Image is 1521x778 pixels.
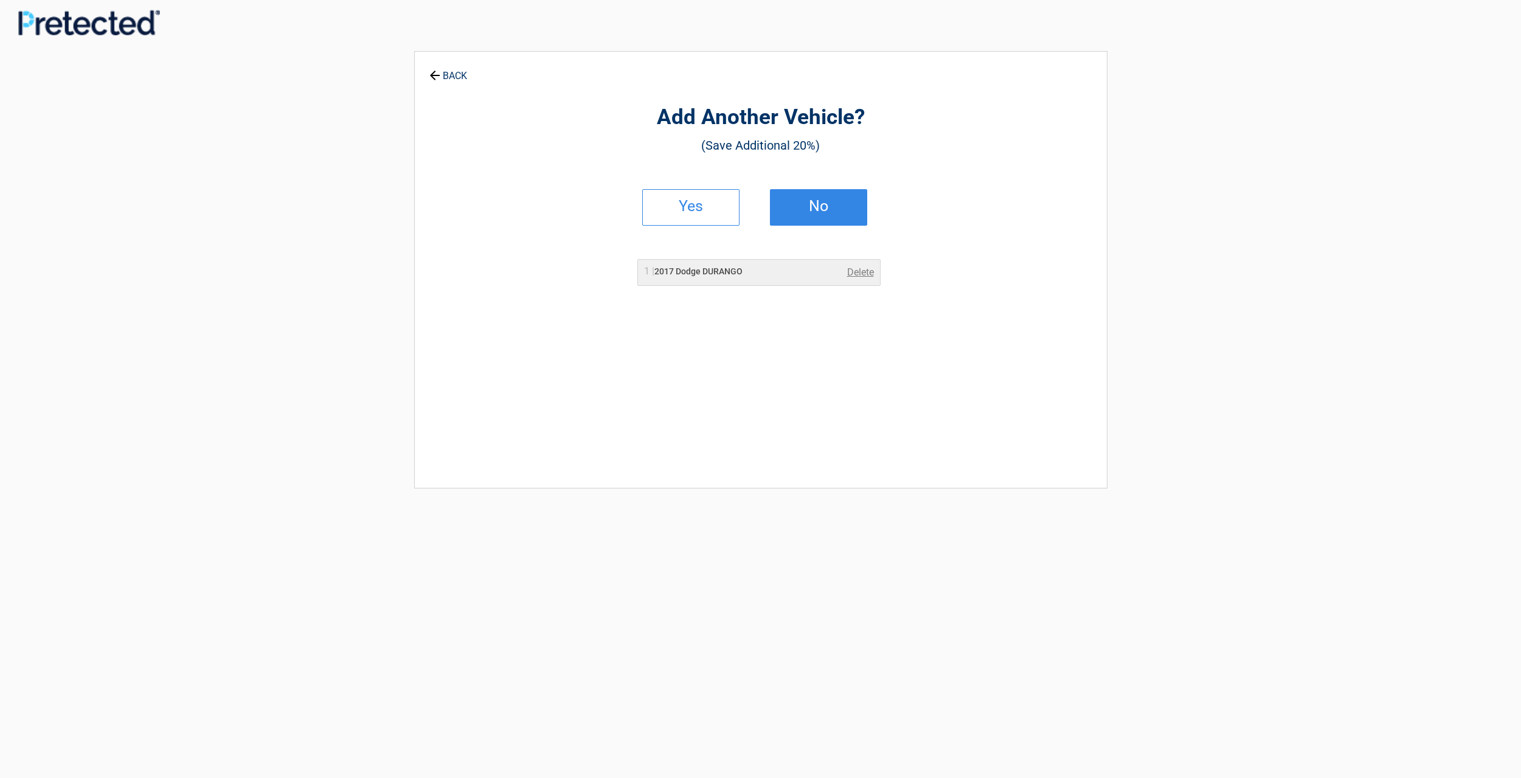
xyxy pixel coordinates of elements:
[482,103,1040,132] h2: Add Another Vehicle?
[482,135,1040,156] h3: (Save Additional 20%)
[644,265,654,277] span: 1 |
[18,10,160,35] img: Main Logo
[655,202,727,210] h2: Yes
[427,60,469,81] a: BACK
[644,265,743,278] h2: 2017 Dodge DURANGO
[847,265,874,280] a: Delete
[783,202,854,210] h2: No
